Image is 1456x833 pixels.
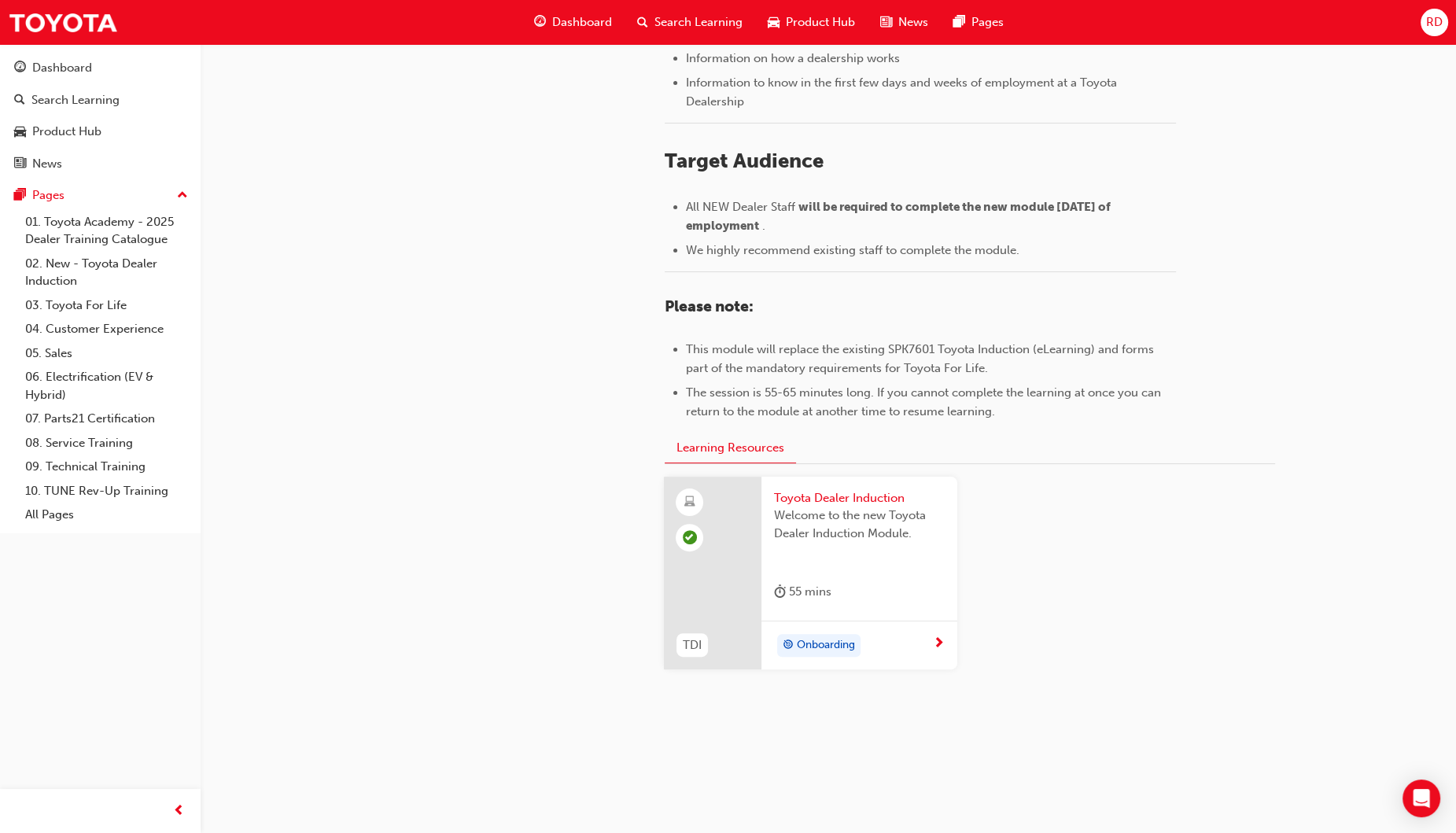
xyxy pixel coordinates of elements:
[654,13,743,31] span: Search Learning
[665,433,796,463] button: Learning Resources
[774,489,945,507] span: Toyota Dealer Induction
[665,297,754,315] span: Please note:
[19,210,194,252] a: 01. Toyota Academy - 2025 Dealer Training Catalogue
[1426,13,1443,31] span: RD
[19,293,194,318] a: 03. Toyota For Life
[941,6,1016,39] a: pages-iconPages
[19,365,194,407] a: 06. Electrification (EV & Hybrid)
[31,91,120,109] div: Search Learning
[14,157,26,171] span: news-icon
[684,492,695,513] span: learningResourceType_ELEARNING-icon
[19,341,194,366] a: 05. Sales
[6,117,194,146] a: Product Hub
[953,13,965,32] span: pages-icon
[32,123,101,141] div: Product Hub
[32,155,62,173] div: News
[933,637,945,651] span: next-icon
[14,61,26,76] span: guage-icon
[6,53,194,83] a: Dashboard
[686,385,1164,418] span: The session is 55-65 minutes long. If you cannot complete the learning at once you can return to ...
[19,252,194,293] a: 02. New - Toyota Dealer Induction
[971,13,1004,31] span: Pages
[762,219,765,233] span: .
[177,186,188,206] span: up-icon
[6,149,194,179] a: News
[665,149,824,173] span: Target Audience
[19,455,194,479] a: 09. Technical Training
[6,181,194,210] button: Pages
[683,636,702,654] span: TDI
[774,507,945,542] span: Welcome to the new Toyota Dealer Induction Module.
[783,636,794,656] span: target-icon
[32,186,65,205] div: Pages
[19,431,194,455] a: 08. Service Training
[14,125,26,139] span: car-icon
[755,6,868,39] a: car-iconProduct Hub
[173,802,185,821] span: prev-icon
[552,13,612,31] span: Dashboard
[797,636,855,654] span: Onboarding
[6,50,194,181] button: DashboardSearch LearningProduct HubNews
[664,477,957,670] a: TDIToyota Dealer InductionWelcome to the new Toyota Dealer Induction Module.duration-icon 55 mins...
[1403,780,1440,817] div: Open Intercom Messenger
[637,13,648,32] span: search-icon
[686,200,795,214] span: All NEW Dealer Staff
[774,582,831,602] div: 55 mins
[19,479,194,503] a: 10. TUNE Rev-Up Training
[774,582,786,602] span: duration-icon
[686,243,1019,257] span: We highly recommend existing staff to complete the module.
[1421,9,1448,36] button: RD
[686,76,1120,109] span: Information to know in the first few days and weeks of employment at a Toyota Dealership
[14,189,26,203] span: pages-icon
[686,51,900,65] span: Information on how a dealership works
[625,6,755,39] a: search-iconSearch Learning
[6,86,194,115] a: Search Learning
[686,200,1113,233] span: will be required to complete the new module [DATE] of employment
[898,13,928,31] span: News
[32,59,92,77] div: Dashboard
[19,503,194,527] a: All Pages
[880,13,892,32] span: news-icon
[683,530,697,544] span: learningRecordVerb_PASS-icon
[8,5,118,40] img: Trak
[19,407,194,431] a: 07. Parts21 Certification
[522,6,625,39] a: guage-iconDashboard
[14,94,25,108] span: search-icon
[686,342,1157,375] span: This module will replace the existing SPK7601 Toyota Induction (eLearning) and forms part of the ...
[768,13,780,32] span: car-icon
[786,13,855,31] span: Product Hub
[19,317,194,341] a: 04. Customer Experience
[868,6,941,39] a: news-iconNews
[534,13,546,32] span: guage-icon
